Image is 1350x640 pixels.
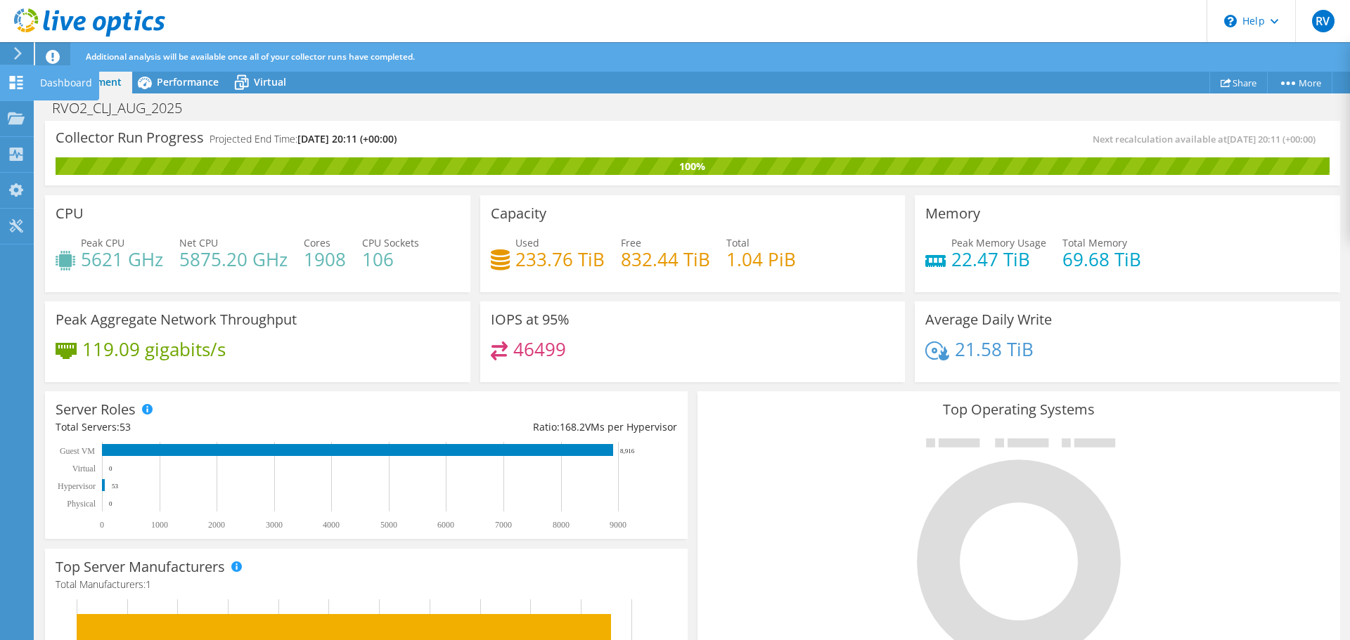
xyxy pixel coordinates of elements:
a: Share [1209,72,1268,93]
span: Used [515,236,539,249]
h3: Server Roles [56,402,136,417]
text: 8000 [553,520,570,530]
h3: Top Operating Systems [708,402,1330,417]
span: Free [621,236,641,249]
text: Guest VM [60,446,95,456]
h3: Average Daily Write [925,312,1052,327]
text: 9000 [610,520,626,530]
h4: Projected End Time: [210,131,397,147]
text: Virtual [72,464,96,474]
h4: 106 [362,252,419,267]
span: Peak CPU [81,236,124,249]
text: 2000 [208,520,225,530]
h4: 22.47 TiB [951,252,1046,267]
text: 1000 [151,520,168,530]
h4: 21.58 TiB [955,341,1034,357]
svg: \n [1224,15,1237,27]
div: Total Servers: [56,419,366,435]
h3: Peak Aggregate Network Throughput [56,312,297,327]
text: 7000 [495,520,512,530]
h4: Total Manufacturers: [56,577,677,592]
span: [DATE] 20:11 (+00:00) [297,132,397,145]
span: Total Memory [1062,236,1127,249]
div: Ratio: VMs per Hypervisor [366,419,677,435]
h4: 46499 [513,341,566,357]
h4: 832.44 TiB [621,252,710,267]
text: 0 [109,500,112,507]
span: Performance [157,75,219,89]
h4: 69.68 TiB [1062,252,1141,267]
span: CPU Sockets [362,236,419,249]
span: 168.2 [560,420,585,433]
text: 5000 [380,520,397,530]
h4: 1908 [304,252,346,267]
span: Cores [304,236,330,249]
text: 0 [100,520,104,530]
h3: Capacity [491,206,546,221]
span: Peak Memory Usage [951,236,1046,249]
h4: 1.04 PiB [726,252,796,267]
h4: 233.76 TiB [515,252,605,267]
div: 100% [56,159,1330,174]
text: Physical [67,499,96,509]
div: Dashboard [33,65,99,100]
a: More [1267,72,1332,93]
text: 6000 [437,520,454,530]
text: Hypervisor [58,481,96,491]
text: 3000 [266,520,283,530]
span: 53 [120,420,131,433]
span: Additional analysis will be available once all of your collector runs have completed. [86,51,415,63]
h3: CPU [56,206,84,221]
span: Total [726,236,750,249]
span: RV [1312,10,1335,32]
span: Virtual [254,75,286,89]
text: 53 [112,483,119,490]
h3: Memory [925,206,980,221]
h4: 5875.20 GHz [179,252,288,267]
span: 1 [146,577,151,591]
h3: Top Server Manufacturers [56,559,225,575]
h4: 119.09 gigabits/s [82,341,226,357]
h1: RVO2_CLJ_AUG_2025 [46,100,204,116]
h4: 5621 GHz [81,252,163,267]
text: 8,916 [620,448,635,455]
text: 4000 [323,520,340,530]
span: Net CPU [179,236,218,249]
span: Next recalculation available at [1093,133,1323,145]
text: 0 [109,465,112,472]
span: [DATE] 20:11 (+00:00) [1227,133,1316,145]
h3: IOPS at 95% [491,312,570,327]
